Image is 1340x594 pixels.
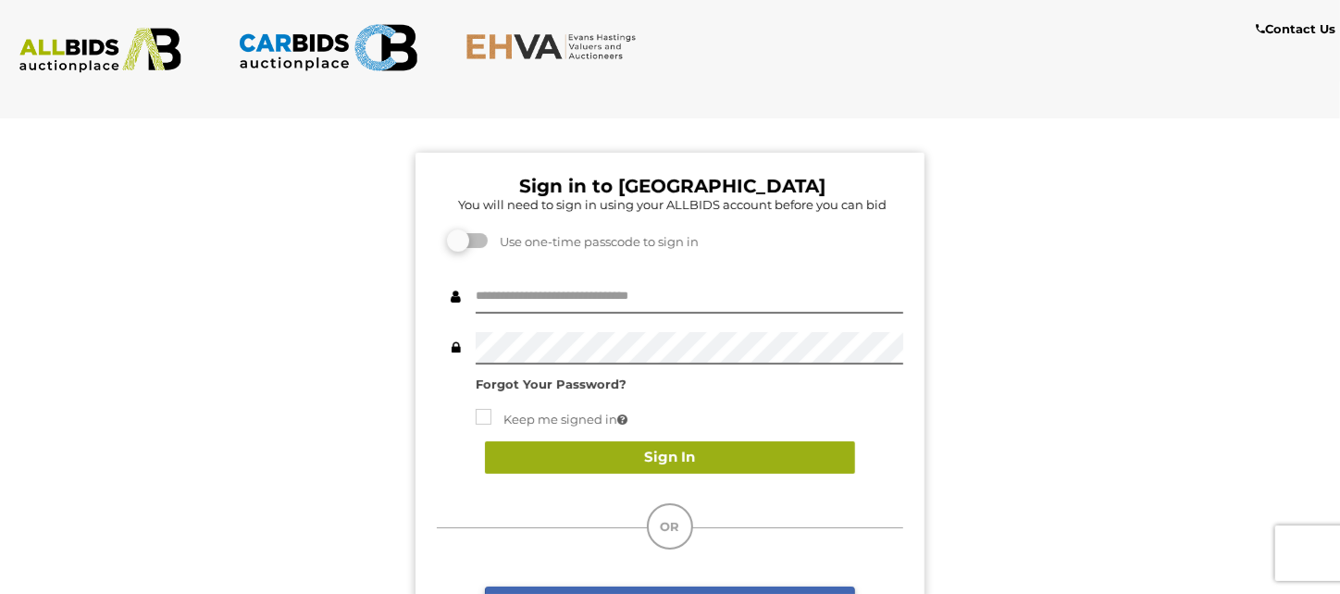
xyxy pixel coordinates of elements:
[485,441,855,474] button: Sign In
[647,503,693,550] div: OR
[1256,19,1340,40] a: Contact Us
[476,409,627,430] label: Keep me signed in
[10,28,191,73] img: ALLBIDS.com.au
[476,377,627,391] a: Forgot Your Password?
[519,175,825,197] b: Sign in to [GEOGRAPHIC_DATA]
[465,32,646,60] img: EHVA.com.au
[238,19,418,77] img: CARBIDS.com.au
[441,198,903,211] h5: You will need to sign in using your ALLBIDS account before you can bid
[490,234,699,249] span: Use one-time passcode to sign in
[1256,21,1335,36] b: Contact Us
